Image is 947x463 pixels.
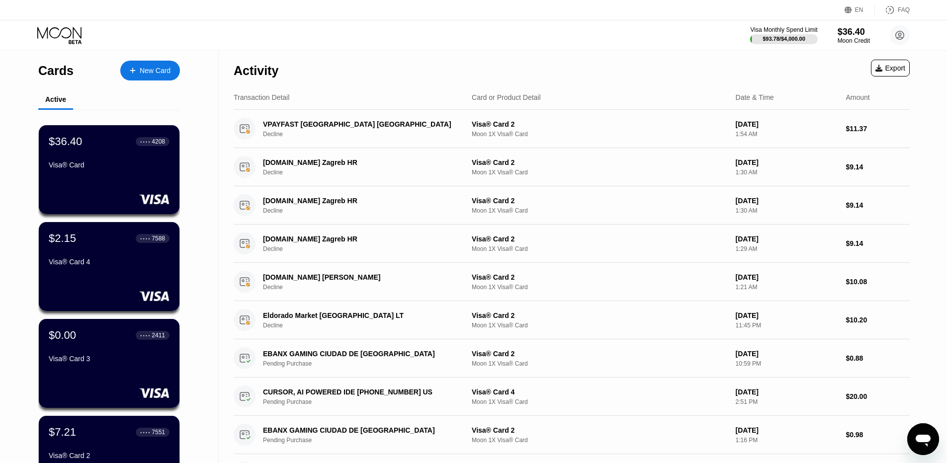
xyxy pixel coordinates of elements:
div: Export [871,60,910,77]
div: 4208 [152,138,165,145]
div: Visa® Card 2 [49,452,170,460]
div: Decline [263,322,470,329]
div: [DOMAIN_NAME] Zagreb HRDeclineVisa® Card 2Moon 1X Visa® Card[DATE]1:30 AM$9.14 [234,148,910,186]
div: Visa® Card 4 [472,388,728,396]
div: VPAYFAST [GEOGRAPHIC_DATA] [GEOGRAPHIC_DATA] [263,120,456,128]
div: Active [45,95,66,103]
div: Eldorado Market [GEOGRAPHIC_DATA] LTDeclineVisa® Card 2Moon 1X Visa® Card[DATE]11:45 PM$10.20 [234,301,910,339]
div: Moon 1X Visa® Card [472,169,728,176]
div: $2.15 [49,232,76,245]
div: $9.14 [846,201,910,209]
div: [DATE] [736,120,838,128]
div: [DOMAIN_NAME] Zagreb HR [263,235,456,243]
div: EBANX GAMING CIUDAD DE [GEOGRAPHIC_DATA] [263,350,456,358]
div: Pending Purchase [263,360,470,367]
div: $10.20 [846,316,910,324]
div: Visa® Card 2 [472,350,728,358]
div: Moon 1X Visa® Card [472,322,728,329]
div: 7588 [152,235,165,242]
div: Export [875,64,905,72]
div: 2411 [152,332,165,339]
div: Visa® Card 3 [49,355,170,363]
div: Transaction Detail [234,93,289,101]
div: Visa Monthly Spend Limit [750,26,817,33]
div: 2:51 PM [736,398,838,405]
div: Moon 1X Visa® Card [472,245,728,252]
div: [DOMAIN_NAME] Zagreb HRDeclineVisa® Card 2Moon 1X Visa® Card[DATE]1:29 AM$9.14 [234,225,910,263]
div: Decline [263,169,470,176]
div: Visa® Card 2 [472,120,728,128]
div: Visa® Card 2 [472,235,728,243]
div: 1:29 AM [736,245,838,252]
div: $36.40● ● ● ●4208Visa® Card [39,125,179,214]
div: EBANX GAMING CIUDAD DE [GEOGRAPHIC_DATA]Pending PurchaseVisa® Card 2Moon 1X Visa® Card[DATE]1:16 ... [234,416,910,454]
div: $9.14 [846,239,910,247]
div: Pending Purchase [263,398,470,405]
div: New Card [120,61,180,80]
div: [DATE] [736,426,838,434]
div: Moon 1X Visa® Card [472,131,728,138]
div: EBANX GAMING CIUDAD DE [GEOGRAPHIC_DATA] [263,426,456,434]
div: Date & Time [736,93,774,101]
div: New Card [140,67,171,75]
div: $36.40 [838,27,870,37]
div: $0.00 [49,329,76,342]
div: Decline [263,207,470,214]
div: $11.37 [846,125,910,133]
div: $0.98 [846,431,910,439]
div: Visa® Card 4 [49,258,170,266]
div: CURSOR, AI POWERED IDE [PHONE_NUMBER] USPending PurchaseVisa® Card 4Moon 1X Visa® Card[DATE]2:51 ... [234,378,910,416]
div: EN [845,5,875,15]
div: $7.21 [49,426,76,439]
div: [DATE] [736,350,838,358]
div: Pending Purchase [263,437,470,444]
div: Visa® Card 2 [472,311,728,319]
div: ● ● ● ● [140,431,150,434]
div: Moon 1X Visa® Card [472,398,728,405]
div: $0.00● ● ● ●2411Visa® Card 3 [39,319,179,408]
div: $10.08 [846,278,910,286]
div: [DOMAIN_NAME] [PERSON_NAME] [263,273,456,281]
div: FAQ [898,6,910,13]
div: $9.14 [846,163,910,171]
div: Activity [234,64,278,78]
div: 1:30 AM [736,169,838,176]
div: Decline [263,245,470,252]
div: Cards [38,64,74,78]
div: Visa® Card 2 [472,273,728,281]
iframe: Кнопка, открывающая окно обмена сообщениями; идет разговор [907,423,939,455]
div: Moon 1X Visa® Card [472,437,728,444]
div: Decline [263,284,470,291]
div: Amount [846,93,869,101]
div: [DOMAIN_NAME] Zagreb HR [263,158,456,166]
div: [DOMAIN_NAME] [PERSON_NAME]DeclineVisa® Card 2Moon 1X Visa® Card[DATE]1:21 AM$10.08 [234,263,910,301]
div: Moon 1X Visa® Card [472,207,728,214]
div: Moon 1X Visa® Card [472,284,728,291]
div: EBANX GAMING CIUDAD DE [GEOGRAPHIC_DATA]Pending PurchaseVisa® Card 2Moon 1X Visa® Card[DATE]10:59... [234,339,910,378]
div: VPAYFAST [GEOGRAPHIC_DATA] [GEOGRAPHIC_DATA]DeclineVisa® Card 2Moon 1X Visa® Card[DATE]1:54 AM$11.37 [234,110,910,148]
div: $0.88 [846,354,910,362]
div: Visa® Card 2 [472,158,728,166]
div: Moon 1X Visa® Card [472,360,728,367]
div: Visa Monthly Spend Limit$93.78/$4,000.00 [750,26,817,44]
div: [DATE] [736,235,838,243]
div: ● ● ● ● [140,237,150,240]
div: $2.15● ● ● ●7588Visa® Card 4 [39,222,179,311]
div: ● ● ● ● [140,140,150,143]
div: [DATE] [736,158,838,166]
div: $36.40Moon Credit [838,27,870,44]
div: [DATE] [736,273,838,281]
div: Visa® Card 2 [472,197,728,205]
div: Visa® Card 2 [472,426,728,434]
div: [DATE] [736,388,838,396]
div: Moon Credit [838,37,870,44]
div: CURSOR, AI POWERED IDE [PHONE_NUMBER] US [263,388,456,396]
div: EN [855,6,863,13]
div: 1:16 PM [736,437,838,444]
div: Decline [263,131,470,138]
div: [DATE] [736,311,838,319]
div: $36.40 [49,135,82,148]
div: $93.78 / $4,000.00 [763,36,805,42]
div: 1:30 AM [736,207,838,214]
